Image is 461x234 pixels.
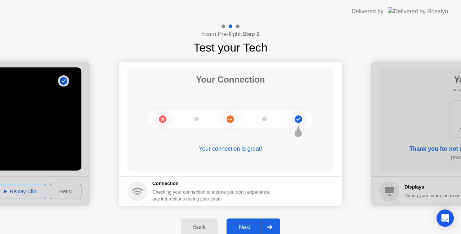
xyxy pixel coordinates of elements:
[201,30,260,39] h4: Exam Pre-flight:
[352,7,384,16] div: Delivered by
[388,7,448,16] img: Delivered by Rosalyn
[437,209,454,227] div: Open Intercom Messenger
[152,180,274,187] h5: Connection
[193,39,268,56] h1: Test your Tech
[152,189,274,202] div: Checking your connection to ensure you don’t experience any interuptions during your exam
[127,145,334,153] div: Your connection is great!
[229,224,261,230] div: Next
[196,73,265,86] h1: Your Connection
[183,224,216,230] div: Back
[242,31,260,37] b: Step 2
